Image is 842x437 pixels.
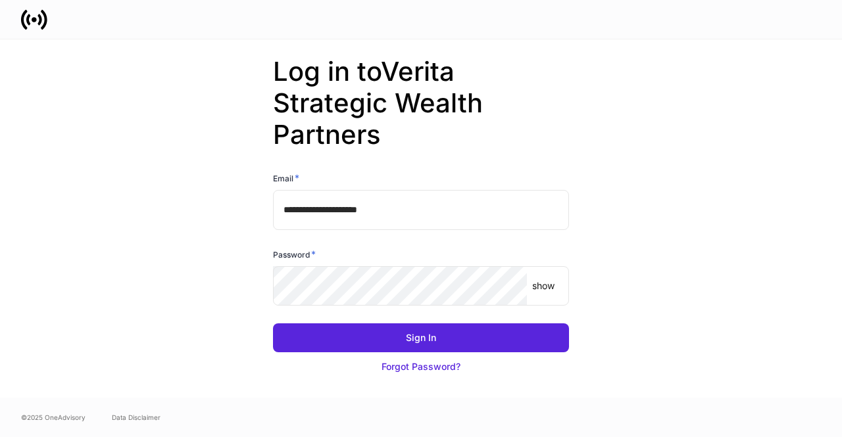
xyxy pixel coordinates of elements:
[21,412,86,423] span: © 2025 OneAdvisory
[112,412,161,423] a: Data Disclaimer
[382,360,460,373] div: Forgot Password?
[532,279,555,292] p: show
[273,352,569,381] button: Forgot Password?
[273,56,569,172] h2: Log in to Verita Strategic Wealth Partners
[273,248,316,261] h6: Password
[273,323,569,352] button: Sign In
[406,331,436,344] div: Sign In
[273,172,299,185] h6: Email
